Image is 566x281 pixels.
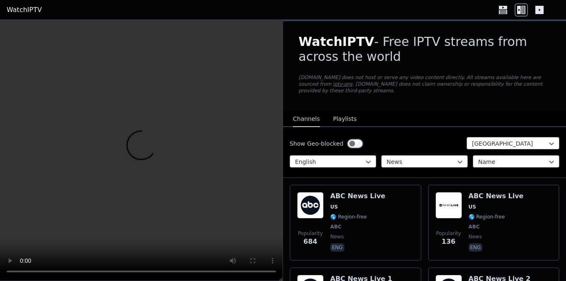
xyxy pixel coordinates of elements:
[469,223,480,230] span: ABC
[290,139,343,148] label: Show Geo-blocked
[469,233,482,240] span: news
[469,192,524,200] h6: ABC News Live
[469,204,476,210] span: US
[436,230,461,237] span: Popularity
[303,237,317,247] span: 684
[299,34,375,49] span: WatchIPTV
[330,233,343,240] span: news
[442,237,455,247] span: 136
[299,34,551,64] h1: - Free IPTV streams from across the world
[298,230,323,237] span: Popularity
[330,223,341,230] span: ABC
[469,243,483,252] p: eng
[299,74,551,94] p: [DOMAIN_NAME] does not host or serve any video content directly. All streams available here are s...
[7,5,42,15] a: WatchIPTV
[469,214,505,220] span: 🌎 Region-free
[435,192,462,219] img: ABC News Live
[333,111,357,127] button: Playlists
[293,111,320,127] button: Channels
[297,192,324,219] img: ABC News Live
[330,204,338,210] span: US
[333,81,353,87] a: iptv-org
[330,243,344,252] p: eng
[330,192,385,200] h6: ABC News Live
[330,214,367,220] span: 🌎 Region-free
